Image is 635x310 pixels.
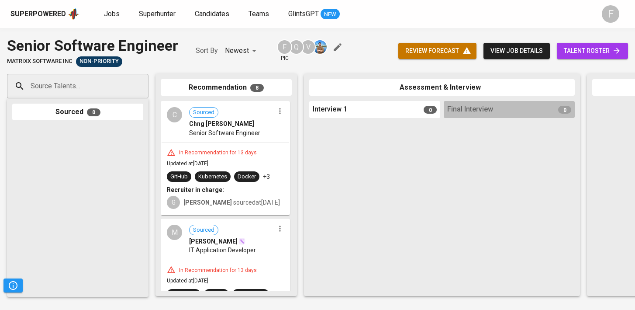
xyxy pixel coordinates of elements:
span: review forecast [405,45,469,56]
button: review forecast [398,43,476,59]
span: NEW [321,10,340,19]
span: Final Interview [447,104,493,115]
a: Superpoweredapp logo [10,7,79,21]
div: In Recommendation for 13 days [176,149,260,157]
span: Jobs [104,10,120,18]
span: GlintsGPT [288,10,319,18]
div: F [277,39,292,55]
button: view job details [483,43,550,59]
p: +3 [263,172,270,181]
p: Sort By [196,45,218,56]
a: Candidates [195,9,231,20]
b: [PERSON_NAME] [183,199,232,206]
div: Q [289,39,304,55]
button: Pipeline Triggers [3,279,23,293]
a: GlintsGPT NEW [288,9,340,20]
span: talent roster [564,45,621,56]
img: alafson@glints.com [313,40,327,54]
span: sourced at [DATE] [183,199,280,206]
div: G [167,196,180,209]
a: talent roster [557,43,628,59]
span: Teams [248,10,269,18]
span: Sourced [190,108,218,117]
div: C [167,107,182,122]
div: Talent(s) in Pipeline’s Final Stages [76,56,122,67]
span: [PERSON_NAME] [189,237,238,246]
div: In Recommendation for 13 days [176,267,260,274]
span: 8 [250,84,264,92]
p: +4 [273,290,280,299]
div: Sourced [12,104,143,121]
span: Updated at [DATE] [167,278,208,284]
a: Jobs [104,9,121,20]
div: Newest [225,43,259,59]
span: 0 [558,106,571,114]
span: Interview 1 [313,104,347,115]
div: Senior Software Engineer [7,35,178,56]
div: Docker [238,173,256,181]
div: CSourcedChng [PERSON_NAME]Senior Software EngineerIn Recommendation for 13 daysUpdated at[DATE]Gi... [161,101,290,215]
div: V [300,39,316,55]
div: pic [277,39,292,62]
span: 0 [424,106,437,114]
div: Superpowered [10,9,66,19]
div: Assessment & Interview [309,79,575,96]
span: view job details [490,45,543,56]
span: Non-Priority [76,57,122,66]
div: JavaScript [170,290,197,299]
span: Candidates [195,10,229,18]
span: MATRIXX Software Inc [7,57,72,66]
div: Recommendation [161,79,292,96]
div: GitHub [170,173,188,181]
b: Recruiter in charge: [167,186,224,193]
div: F [602,5,619,23]
span: IT Application Developer [189,246,256,254]
div: MySQL [207,290,225,299]
img: app logo [68,7,79,21]
div: M [167,225,182,240]
a: Superhunter [139,9,177,20]
div: Block Chain [236,290,266,299]
span: Sourced [190,226,218,234]
button: Open [144,85,145,87]
span: Senior Software Engineer [189,129,260,137]
span: Updated at [DATE] [167,160,208,167]
p: Newest [225,45,249,56]
span: Superhunter [139,10,176,18]
img: magic_wand.svg [238,238,245,245]
a: Teams [248,9,271,20]
span: 0 [87,108,100,116]
div: Kubernetes [198,173,227,181]
span: Chng [PERSON_NAME] [189,119,254,128]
